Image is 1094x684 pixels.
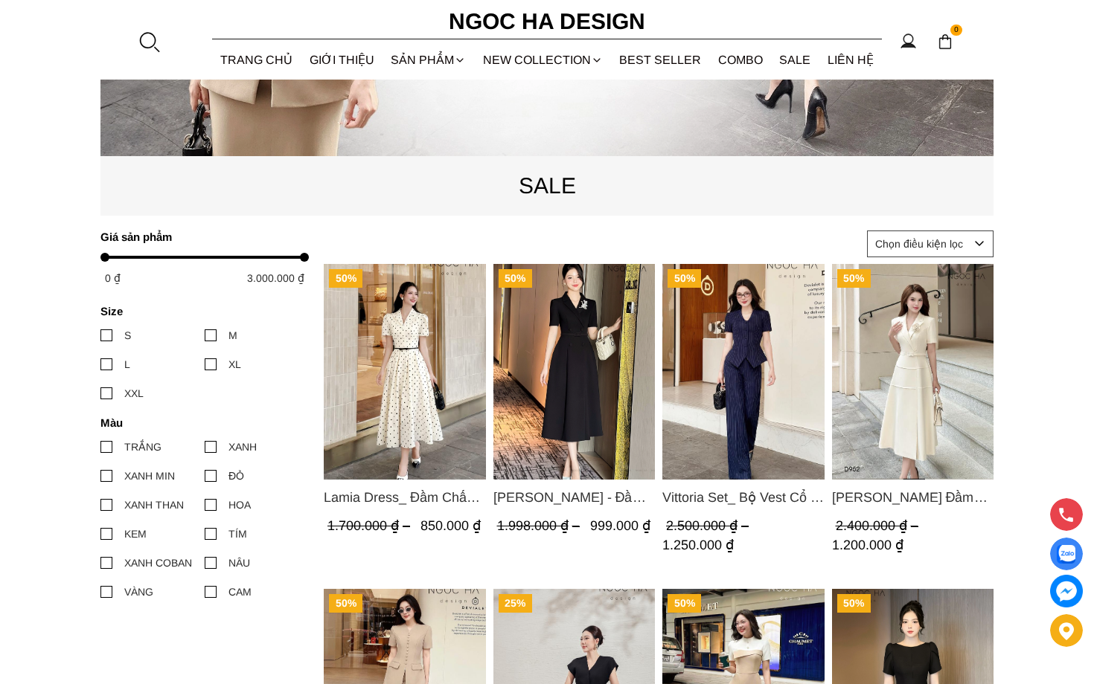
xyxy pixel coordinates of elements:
img: Lamia Dress_ Đầm Chấm Bi Cổ Vest Màu Kem D1003 [324,264,486,480]
span: 1.250.000 ₫ [662,538,734,552]
span: 0 [950,25,962,36]
span: 999.000 ₫ [590,518,650,533]
div: ĐỎ [228,468,244,484]
div: XANH [228,439,257,455]
div: CAM [228,584,252,600]
div: XXL [124,385,144,401]
img: Display image [1057,545,1075,564]
div: KEM [124,526,147,542]
span: 2.400.000 ₫ [836,518,922,533]
a: Display image [1050,538,1083,570]
div: XANH COBAN [124,555,192,571]
a: Product image - Vittoria Set_ Bộ Vest Cổ V Quần Suông Kẻ Sọc BQ013 [662,264,825,480]
div: S [124,327,131,343]
a: TRANG CHỦ [212,40,301,80]
a: Ngoc Ha Design [435,4,659,39]
div: SẢN PHẨM [383,40,475,80]
a: messenger [1050,575,1083,607]
a: SALE [771,40,819,80]
div: NÂU [228,555,250,571]
div: VÀNG [124,584,153,600]
span: 2.500.000 ₫ [666,518,752,533]
p: SALE [100,168,994,203]
div: TRẮNG [124,439,161,455]
a: Product image - Irene Dress - Đầm Vest Dáng Xòe Kèm Đai D713 [493,264,656,480]
img: Vittoria Set_ Bộ Vest Cổ V Quần Suông Kẻ Sọc BQ013 [662,264,825,480]
a: Combo [710,40,772,80]
a: Link to Vittoria Set_ Bộ Vest Cổ V Quần Suông Kẻ Sọc BQ013 [662,487,825,508]
div: L [124,356,130,372]
a: Product image - Louisa Dress_ Đầm Cổ Vest Cài Hoa Tùng May Gân Nổi Kèm Đai Màu Bee D952 [832,264,994,480]
a: Link to Irene Dress - Đầm Vest Dáng Xòe Kèm Đai D713 [493,487,656,508]
span: 1.998.000 ₫ [497,518,583,533]
span: Lamia Dress_ Đầm Chấm Bi Cổ Vest Màu Kem D1003 [324,487,486,508]
div: XL [228,356,241,372]
span: 0 ₫ [105,272,121,284]
span: 850.000 ₫ [420,518,481,533]
a: BEST SELLER [611,40,710,80]
span: [PERSON_NAME] Đầm Cổ Vest Cài Hoa Tùng May Gân Nổi Kèm Đai Màu Bee D952 [832,487,994,508]
span: 3.000.000 ₫ [247,272,304,284]
a: Link to Louisa Dress_ Đầm Cổ Vest Cài Hoa Tùng May Gân Nổi Kèm Đai Màu Bee D952 [832,487,994,508]
h4: Size [100,305,299,317]
img: img-CART-ICON-ksit0nf1 [937,33,953,50]
span: [PERSON_NAME] - Đầm Vest Dáng Xòe Kèm Đai D713 [493,487,656,508]
h4: Giá sản phẩm [100,230,299,243]
span: 1.700.000 ₫ [327,518,414,533]
div: TÍM [228,526,247,542]
img: Irene Dress - Đầm Vest Dáng Xòe Kèm Đai D713 [493,264,656,480]
img: Louisa Dress_ Đầm Cổ Vest Cài Hoa Tùng May Gân Nổi Kèm Đai Màu Bee D952 [832,264,994,480]
div: M [228,327,237,343]
span: Vittoria Set_ Bộ Vest Cổ V Quần Suông Kẻ Sọc BQ013 [662,487,825,508]
a: Product image - Lamia Dress_ Đầm Chấm Bi Cổ Vest Màu Kem D1003 [324,264,486,480]
a: Link to Lamia Dress_ Đầm Chấm Bi Cổ Vest Màu Kem D1003 [324,487,486,508]
div: XANH MIN [124,468,175,484]
a: NEW COLLECTION [475,40,612,80]
span: 1.200.000 ₫ [832,538,903,552]
div: XANH THAN [124,497,184,513]
a: GIỚI THIỆU [301,40,383,80]
h4: Màu [100,416,299,429]
a: LIÊN HỆ [819,40,883,80]
div: HOA [228,497,251,513]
